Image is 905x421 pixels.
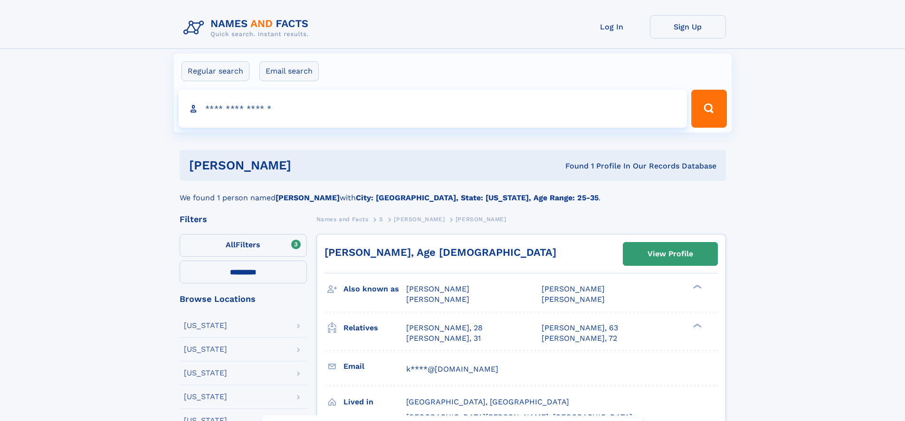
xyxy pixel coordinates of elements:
[180,234,307,257] label: Filters
[542,333,617,344] a: [PERSON_NAME], 72
[343,394,406,410] h3: Lived in
[650,15,726,38] a: Sign Up
[184,322,227,329] div: [US_STATE]
[259,61,319,81] label: Email search
[356,193,599,202] b: City: [GEOGRAPHIC_DATA], State: [US_STATE], Age Range: 25-35
[406,397,569,406] span: [GEOGRAPHIC_DATA], [GEOGRAPHIC_DATA]
[179,90,687,128] input: search input
[180,215,307,224] div: Filters
[406,323,483,333] a: [PERSON_NAME], 28
[316,213,369,225] a: Names and Facts
[226,240,236,249] span: All
[394,216,445,223] span: [PERSON_NAME]
[406,333,481,344] a: [PERSON_NAME], 31
[542,295,605,304] span: [PERSON_NAME]
[542,323,618,333] a: [PERSON_NAME], 63
[184,369,227,377] div: [US_STATE]
[343,281,406,297] h3: Also known as
[691,284,702,290] div: ❯
[406,295,469,304] span: [PERSON_NAME]
[623,243,717,265] a: View Profile
[428,161,716,171] div: Found 1 Profile In Our Records Database
[574,15,650,38] a: Log In
[189,159,429,171] h1: [PERSON_NAME]
[324,246,556,258] a: [PERSON_NAME], Age [DEMOGRAPHIC_DATA]
[379,213,383,225] a: S
[691,322,702,328] div: ❯
[180,295,307,303] div: Browse Locations
[394,213,445,225] a: [PERSON_NAME]
[180,15,316,41] img: Logo Names and Facts
[343,358,406,374] h3: Email
[181,61,249,81] label: Regular search
[406,284,469,293] span: [PERSON_NAME]
[648,243,693,265] div: View Profile
[184,393,227,401] div: [US_STATE]
[184,346,227,353] div: [US_STATE]
[379,216,383,223] span: S
[343,320,406,336] h3: Relatives
[180,181,726,204] div: We found 1 person named with .
[456,216,506,223] span: [PERSON_NAME]
[542,284,605,293] span: [PERSON_NAME]
[276,193,340,202] b: [PERSON_NAME]
[691,90,726,128] button: Search Button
